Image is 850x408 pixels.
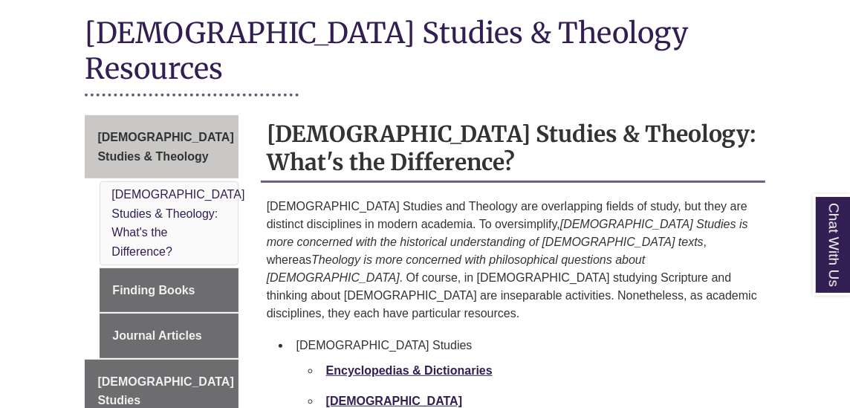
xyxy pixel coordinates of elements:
[100,268,238,313] a: Finding Books
[111,188,244,258] a: [DEMOGRAPHIC_DATA] Studies & Theology: What's the Difference?
[85,115,238,178] a: [DEMOGRAPHIC_DATA] Studies & Theology
[326,395,462,407] a: [DEMOGRAPHIC_DATA]
[267,253,646,284] em: Theology is more concerned with philosophical questions about [DEMOGRAPHIC_DATA]
[97,131,233,163] span: [DEMOGRAPHIC_DATA] Studies & Theology
[85,15,765,90] h1: [DEMOGRAPHIC_DATA] Studies & Theology Resources
[100,314,238,358] a: Journal Articles
[97,375,233,407] span: [DEMOGRAPHIC_DATA] Studies
[267,198,759,323] p: [DEMOGRAPHIC_DATA] Studies and Theology are overlapping fields of study, but they are distinct di...
[261,115,765,183] h2: [DEMOGRAPHIC_DATA] Studies & Theology: What's the Difference?
[267,218,748,248] em: [DEMOGRAPHIC_DATA] Studies is more concerned with the historical understanding of [DEMOGRAPHIC_DA...
[326,364,493,377] a: Encyclopedias & Dictionaries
